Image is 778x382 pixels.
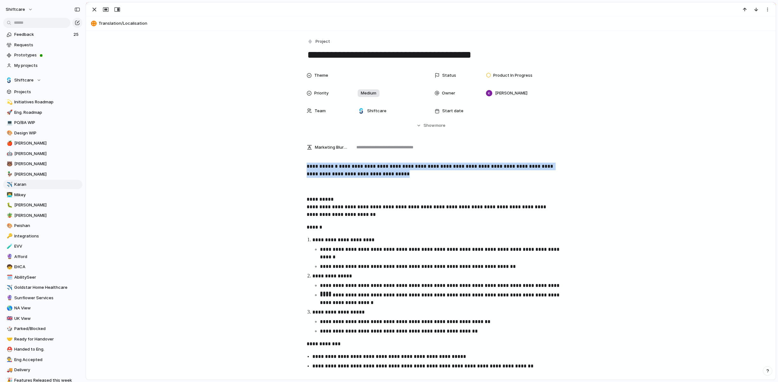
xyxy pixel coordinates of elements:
button: ✈️ [6,181,12,188]
a: 🇬🇧UK View [3,314,82,323]
div: 🤝Ready for Handover [3,334,82,344]
span: more [435,122,445,129]
a: Projects [3,87,82,97]
span: Sunflower Services [14,295,80,301]
button: 🤖 [6,151,12,157]
a: 🎨Peishan [3,221,82,230]
span: Eng Accepted [14,357,80,363]
div: 🎨 [7,129,11,137]
div: 🇬🇧 [7,315,11,322]
button: Showmore [307,120,555,131]
div: 🔮 [7,294,11,301]
span: Feedback [14,31,72,38]
a: 👨‍💻Mikey [3,190,82,200]
span: Marketing Blurb (15-20 Words) [315,144,347,151]
div: ✈️ [7,181,11,188]
button: 🔮 [6,295,12,301]
button: Translation/Localisation [89,18,773,29]
div: 🐻 [7,160,11,168]
span: Priority [314,90,328,96]
a: ✈️Karan [3,180,82,189]
span: Handed to Eng. [14,346,80,353]
a: 🍎[PERSON_NAME] [3,139,82,148]
button: 🪴 [6,212,12,219]
button: 🧒 [6,264,12,270]
div: 🗓️ [7,274,11,281]
button: 🎲 [6,326,12,332]
a: 🐻[PERSON_NAME] [3,159,82,169]
a: Requests [3,40,82,50]
span: Parked/Blocked [14,326,80,332]
span: [PERSON_NAME] [14,161,80,167]
button: 🦆 [6,171,12,178]
div: 🪴 [7,212,11,219]
span: Eng. Roadmap [14,109,80,116]
span: EVV [14,243,80,249]
a: 💫Initiatives Roadmap [3,97,82,107]
span: Translation/Localisation [99,20,773,27]
button: ⛑️ [6,346,12,353]
button: 🇬🇧 [6,315,12,322]
div: 🧪EVV [3,242,82,251]
span: Theme [314,72,328,79]
div: ✈️ [7,284,11,291]
span: [PERSON_NAME] [14,202,80,208]
button: 🚚 [6,367,12,373]
a: Feedback25 [3,30,82,39]
a: 💻PO/BA WIP [3,118,82,127]
span: Design WIP [14,130,80,136]
span: NA View [14,305,80,311]
a: 👨‍🏭Eng Accepted [3,355,82,365]
a: 🚀Eng. Roadmap [3,108,82,117]
span: Delivery [14,367,80,373]
div: 💫 [7,99,11,106]
span: Shiftcare [367,108,386,114]
div: 🔑 [7,232,11,240]
div: 🦆 [7,171,11,178]
button: 👨‍💻 [6,192,12,198]
div: 🔮Sunflower Services [3,293,82,303]
div: ⛑️ [7,346,11,353]
button: 🚀 [6,109,12,116]
a: 🤖[PERSON_NAME] [3,149,82,159]
div: 🔑Integrations [3,231,82,241]
button: 👨‍🏭 [6,357,12,363]
span: Start date [442,108,463,114]
span: Afford [14,254,80,260]
div: 🌎 [7,305,11,312]
span: Project [316,38,330,45]
span: Show [424,122,435,129]
a: 🦆[PERSON_NAME] [3,170,82,179]
span: Requests [14,42,80,48]
div: 🐛[PERSON_NAME] [3,200,82,210]
span: UK View [14,315,80,322]
div: 🗓️AbilitySeer [3,273,82,282]
div: 🍎 [7,140,11,147]
button: Shiftcare [3,75,82,85]
span: shiftcare [6,6,25,13]
span: Peishan [14,223,80,229]
div: 🧒 [7,263,11,271]
button: 🐛 [6,202,12,208]
span: EHCA [14,264,80,270]
span: My projects [14,62,80,69]
button: shiftcare [3,4,36,15]
button: Project [306,37,332,46]
span: Product In Progress [493,72,532,79]
div: 👨‍🏭 [7,356,11,363]
a: 🎲Parked/Blocked [3,324,82,333]
span: Medium [361,90,376,96]
span: Mikey [14,192,80,198]
div: 🧪 [7,243,11,250]
a: 🔮Afford [3,252,82,262]
div: 💻 [7,119,11,126]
